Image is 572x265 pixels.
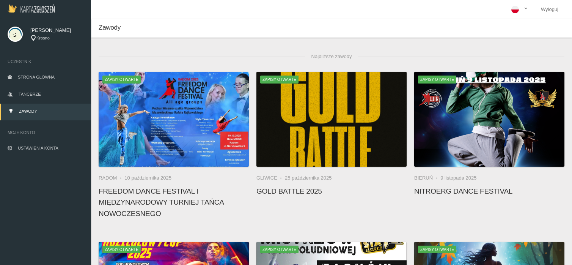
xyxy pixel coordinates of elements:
[8,4,55,13] img: Logo
[418,246,456,253] span: Zapisy otwarte
[99,72,249,167] a: FREEDOM DANCE FESTIVAL I Międzynarodowy Turniej Tańca NowoczesnegoZapisy otwarte
[256,186,407,197] h4: Gold Battle 2025
[305,49,358,64] span: Najbliższe zawody
[99,174,124,182] li: Radom
[8,129,83,136] span: Moje konto
[19,92,41,96] span: Tancerze
[30,35,83,41] div: Krosno
[256,72,407,167] a: Gold Battle 2025Zapisy otwarte
[256,174,285,182] li: Gliwice
[414,186,564,197] h4: NitroErg Dance Festival
[30,27,83,34] span: [PERSON_NAME]
[8,27,23,42] img: svg
[260,246,299,253] span: Zapisy otwarte
[414,72,564,167] img: NitroErg Dance Festival
[99,24,121,31] span: Zawody
[18,75,55,79] span: Strona główna
[8,58,83,65] span: Uczestnik
[102,76,141,83] span: Zapisy otwarte
[440,174,476,182] li: 9 listopada 2025
[102,246,141,253] span: Zapisy otwarte
[19,109,37,114] span: Zawody
[414,72,564,167] a: NitroErg Dance FestivalZapisy otwarte
[414,174,440,182] li: Bieruń
[18,146,58,150] span: Ustawienia konta
[260,76,299,83] span: Zapisy otwarte
[99,186,249,219] h4: FREEDOM DANCE FESTIVAL I Międzynarodowy Turniej Tańca Nowoczesnego
[99,72,249,167] img: FREEDOM DANCE FESTIVAL I Międzynarodowy Turniej Tańca Nowoczesnego
[256,72,407,167] img: Gold Battle 2025
[418,76,456,83] span: Zapisy otwarte
[124,174,171,182] li: 10 października 2025
[285,174,332,182] li: 25 października 2025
